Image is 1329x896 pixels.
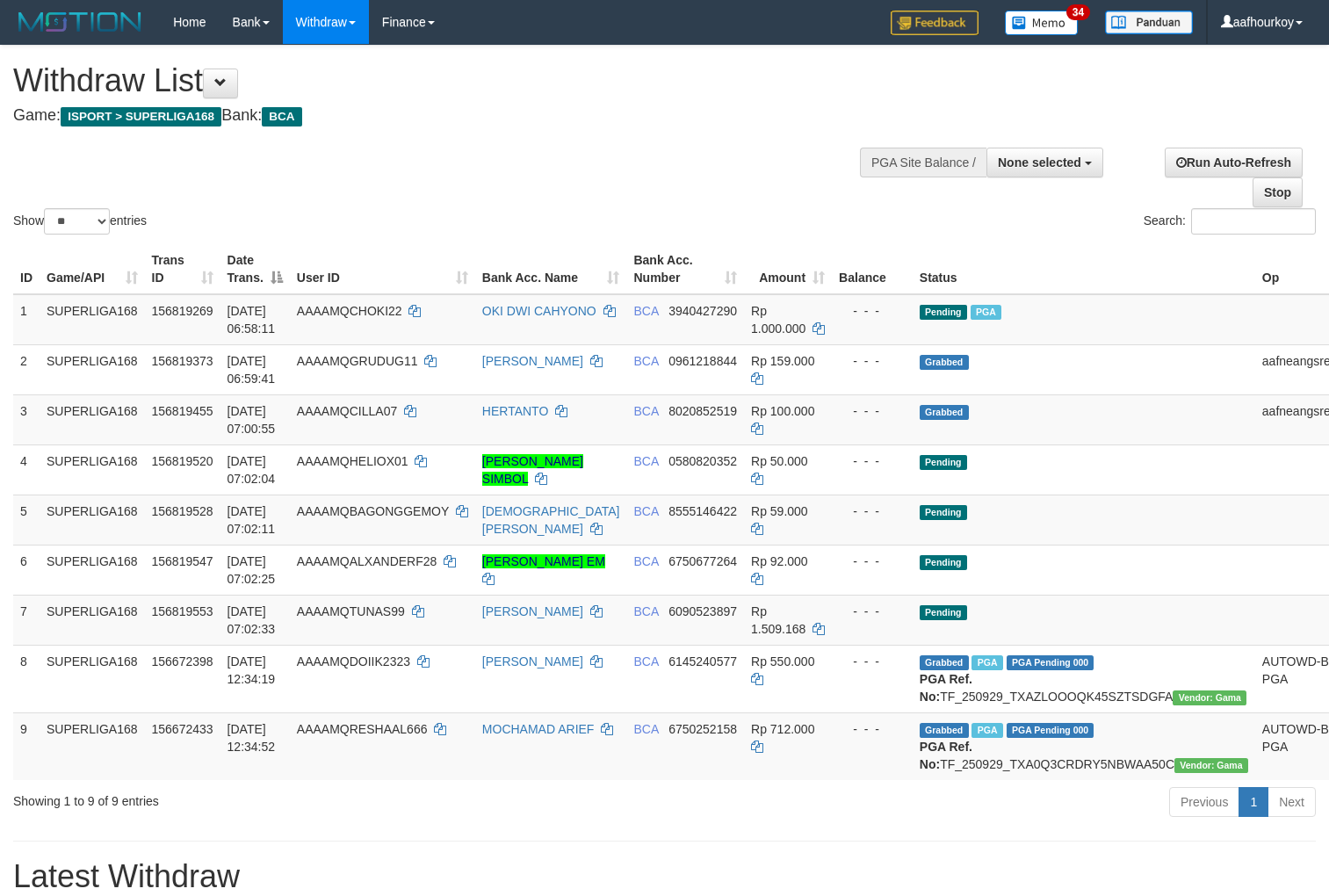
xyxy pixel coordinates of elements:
td: SUPERLIGA168 [40,294,145,345]
span: 156672433 [152,722,213,736]
span: Pending [920,505,967,520]
div: - - - [839,553,906,570]
a: OKI DWI CAHYONO [482,304,596,318]
div: - - - [839,502,906,520]
span: Pending [920,455,967,470]
b: PGA Ref. No: [920,672,972,704]
span: Marked by aafsoycanthlai [971,655,1002,670]
span: BCA [633,354,658,368]
div: PGA Site Balance / [860,148,986,177]
div: - - - [839,302,906,320]
span: BCA [633,304,658,318]
span: Rp 550.000 [751,654,814,668]
span: Rp 1.000.000 [751,304,805,336]
span: Copy 8555146422 to clipboard [668,504,737,518]
a: Stop [1253,177,1303,207]
a: Next [1268,787,1316,817]
span: AAAAMQBAGONGGEMOY [297,504,449,518]
span: Grabbed [920,405,969,420]
td: SUPERLIGA168 [40,495,145,545]
a: [PERSON_NAME] EM [482,554,605,568]
span: BCA [633,554,658,568]
span: AAAAMQALXANDERF28 [297,554,437,568]
span: 156672398 [152,654,213,668]
td: SUPERLIGA168 [40,394,145,444]
span: PGA Pending [1007,723,1094,738]
span: [DATE] 06:59:41 [228,354,276,386]
h4: Game: Bank: [13,107,869,125]
a: Previous [1169,787,1239,817]
span: AAAAMQTUNAS99 [297,604,405,618]
span: Rp 92.000 [751,554,808,568]
span: Grabbed [920,723,969,738]
span: Pending [920,555,967,570]
th: Bank Acc. Number: activate to sort column ascending [626,244,744,294]
div: - - - [839,603,906,620]
span: AAAAMQGRUDUG11 [297,354,418,368]
img: MOTION_logo.png [13,9,147,35]
span: 156819553 [152,604,213,618]
span: Rp 59.000 [751,504,808,518]
a: [DEMOGRAPHIC_DATA][PERSON_NAME] [482,504,620,536]
td: SUPERLIGA168 [40,645,145,712]
th: Bank Acc. Name: activate to sort column ascending [475,244,627,294]
th: Status [913,244,1255,294]
h1: Withdraw List [13,63,869,98]
th: ID [13,244,40,294]
td: 8 [13,645,40,712]
span: 156819528 [152,504,213,518]
span: BCA [633,722,658,736]
span: 156819520 [152,454,213,468]
td: 4 [13,444,40,495]
span: [DATE] 07:02:33 [228,604,276,636]
label: Search: [1144,208,1316,235]
span: AAAAMQCHOKI22 [297,304,402,318]
th: Date Trans.: activate to sort column descending [220,244,290,294]
span: Grabbed [920,655,969,670]
a: [PERSON_NAME] [482,354,583,368]
div: - - - [839,402,906,420]
span: None selected [998,155,1081,170]
td: 3 [13,394,40,444]
span: Copy 6090523897 to clipboard [668,604,737,618]
td: SUPERLIGA168 [40,595,145,645]
span: Grabbed [920,355,969,370]
div: - - - [839,452,906,470]
span: Copy 3940427290 to clipboard [668,304,737,318]
a: Run Auto-Refresh [1165,148,1303,177]
span: Copy 0580820352 to clipboard [668,454,737,468]
span: AAAAMQRESHAAL666 [297,722,428,736]
span: AAAAMQCILLA07 [297,404,397,418]
td: SUPERLIGA168 [40,545,145,595]
span: [DATE] 07:02:25 [228,554,276,586]
span: Pending [920,305,967,320]
td: SUPERLIGA168 [40,344,145,394]
img: Feedback.jpg [891,11,979,35]
span: [DATE] 07:00:55 [228,404,276,436]
div: - - - [839,720,906,738]
th: Trans ID: activate to sort column ascending [145,244,220,294]
a: 1 [1239,787,1268,817]
a: MOCHAMAD ARIEF [482,722,595,736]
span: Copy 6750252158 to clipboard [668,722,737,736]
span: 156819547 [152,554,213,568]
div: - - - [839,352,906,370]
span: Copy 6750677264 to clipboard [668,554,737,568]
span: Rp 712.000 [751,722,814,736]
span: BCA [633,654,658,668]
span: Marked by aafnonsreyleab [971,305,1001,320]
span: Rp 100.000 [751,404,814,418]
span: Rp 159.000 [751,354,814,368]
span: Vendor URL: https://trx31.1velocity.biz [1173,690,1246,705]
span: AAAAMQHELIOX01 [297,454,408,468]
th: User ID: activate to sort column ascending [290,244,475,294]
td: SUPERLIGA168 [40,712,145,780]
span: 156819455 [152,404,213,418]
td: 5 [13,495,40,545]
span: Vendor URL: https://trx31.1velocity.biz [1174,758,1248,773]
span: 34 [1066,4,1090,20]
span: BCA [633,604,658,618]
span: Rp 50.000 [751,454,808,468]
span: Copy 8020852519 to clipboard [668,404,737,418]
span: BCA [633,404,658,418]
